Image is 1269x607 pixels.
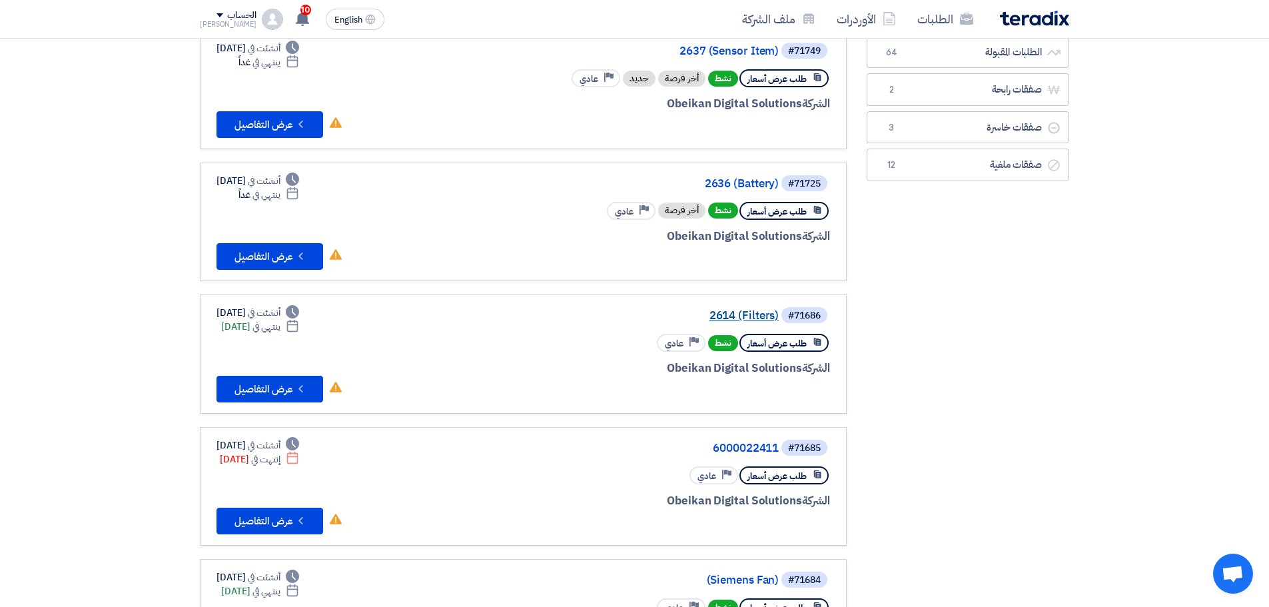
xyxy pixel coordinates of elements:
div: #71749 [788,47,821,56]
div: #71685 [788,444,821,453]
span: ينتهي في [252,55,280,69]
div: غداً [238,188,299,202]
div: Obeikan Digital Solutions [510,228,830,245]
div: [DATE] [216,306,299,320]
span: عادي [615,205,634,218]
span: أنشئت في [248,438,280,452]
span: أنشئت في [248,306,280,320]
span: طلب عرض أسعار [747,205,807,218]
span: 3 [883,121,899,135]
span: عادي [697,470,716,482]
div: Obeikan Digital Solutions [510,95,830,113]
button: عرض التفاصيل [216,243,323,270]
div: #71725 [788,179,821,189]
span: الشركة [802,228,831,245]
div: #71686 [788,311,821,320]
span: أنشئت في [248,174,280,188]
button: عرض التفاصيل [216,508,323,534]
span: طلب عرض أسعار [747,337,807,350]
div: Obeikan Digital Solutions [510,492,830,510]
span: نشط [708,203,738,219]
div: [DATE] [216,438,299,452]
button: English [326,9,384,30]
div: أخر فرصة [658,71,705,87]
button: عرض التفاصيل [216,111,323,138]
div: جديد [623,71,655,87]
a: ملف الشركة [731,3,826,35]
a: صفقات خاسرة3 [867,111,1069,144]
a: الأوردرات [826,3,907,35]
span: طلب عرض أسعار [747,73,807,85]
div: #71684 [788,576,821,585]
a: الطلبات المقبولة64 [867,36,1069,69]
div: [DATE] [216,570,299,584]
a: 2636 (Battery) [512,178,779,190]
a: صفقات ملغية12 [867,149,1069,181]
span: أنشئت في [248,570,280,584]
div: [PERSON_NAME] [200,21,256,28]
a: 2614 (Filters) [512,310,779,322]
div: أخر فرصة [658,203,705,219]
div: Obeikan Digital Solutions [510,360,830,377]
span: 2 [883,83,899,97]
div: [DATE] [221,584,299,598]
a: 2637 (Sensor Item) [512,45,779,57]
div: غداً [238,55,299,69]
span: طلب عرض أسعار [747,470,807,482]
div: Open chat [1213,554,1253,594]
span: 10 [300,5,311,15]
span: الشركة [802,95,831,112]
span: أنشئت في [248,41,280,55]
span: ينتهي في [252,320,280,334]
div: [DATE] [216,41,299,55]
span: 12 [883,159,899,172]
span: ينتهي في [252,188,280,202]
span: نشط [708,71,738,87]
span: الشركة [802,360,831,376]
a: الطلبات [907,3,984,35]
div: [DATE] [220,452,299,466]
span: الشركة [802,492,831,509]
div: الحساب [227,10,256,21]
a: صفقات رابحة2 [867,73,1069,106]
a: 6000022411 [512,442,779,454]
span: عادي [580,73,598,85]
div: [DATE] [216,174,299,188]
img: profile_test.png [262,9,283,30]
span: English [334,15,362,25]
span: ينتهي في [252,584,280,598]
span: 64 [883,46,899,59]
button: عرض التفاصيل [216,376,323,402]
img: Teradix logo [1000,11,1069,26]
span: نشط [708,335,738,351]
div: [DATE] [221,320,299,334]
span: عادي [665,337,683,350]
span: إنتهت في [251,452,280,466]
a: (Siemens Fan) [512,574,779,586]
